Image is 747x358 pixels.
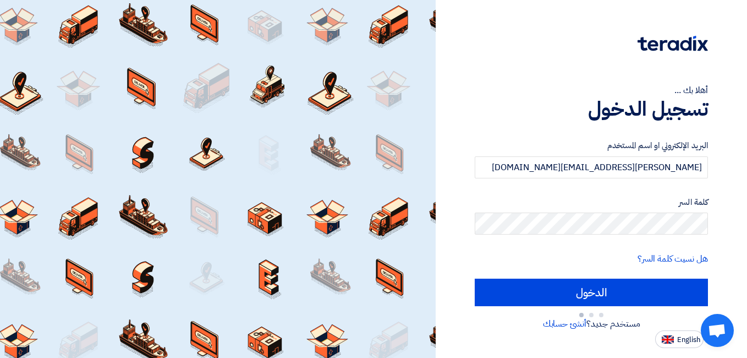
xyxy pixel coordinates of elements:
[543,317,586,330] a: أنشئ حسابك
[677,336,700,344] span: English
[638,36,708,51] img: Teradix logo
[475,279,708,306] input: الدخول
[475,84,708,97] div: أهلا بك ...
[655,330,704,348] button: English
[475,317,708,330] div: مستخدم جديد؟
[701,314,734,347] div: Open chat
[475,156,708,178] input: أدخل بريد العمل الإلكتروني او اسم المستخدم الخاص بك ...
[638,252,708,265] a: هل نسيت كلمة السر؟
[475,196,708,209] label: كلمة السر
[475,139,708,152] label: البريد الإلكتروني او اسم المستخدم
[475,97,708,121] h1: تسجيل الدخول
[662,335,674,344] img: en-US.png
